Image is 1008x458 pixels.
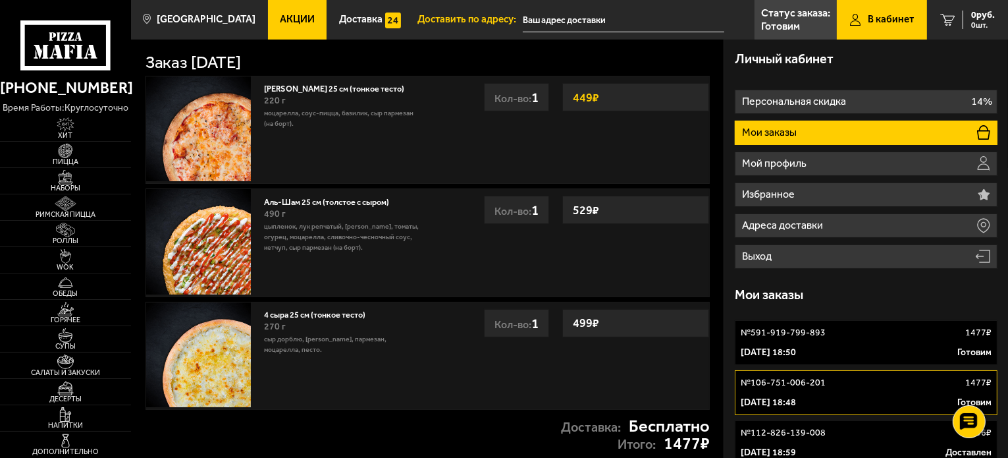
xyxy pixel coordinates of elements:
[741,376,826,389] p: № 106-751-006-201
[146,54,242,71] h1: Заказ [DATE]
[761,21,800,32] p: Готовим
[742,127,799,138] p: Мои заказы
[735,320,997,365] a: №591-919-799-8931477₽[DATE] 18:50Готовим
[761,8,830,18] p: Статус заказа:
[561,421,621,434] p: Доставка:
[264,306,376,320] a: 4 сыра 25 см (тонкое тесто)
[741,346,796,359] p: [DATE] 18:50
[629,418,710,435] strong: Бесплатно
[742,220,826,231] p: Адреса доставки
[742,189,797,200] p: Избранное
[868,14,914,24] span: В кабинет
[264,321,286,332] span: 270 г
[280,14,315,24] span: Акции
[618,438,656,451] p: Итого:
[264,194,400,207] a: Аль-Шам 25 см (толстое с сыром)
[264,334,421,355] p: сыр дорблю, [PERSON_NAME], пармезан, моцарелла, песто.
[570,85,602,110] strong: 449 ₽
[741,426,826,440] p: № 112-826-139-008
[531,89,539,105] span: 1
[484,83,549,111] div: Кол-во:
[339,14,383,24] span: Доставка
[531,202,539,218] span: 1
[664,435,710,452] strong: 1477 ₽
[531,315,539,331] span: 1
[570,198,602,223] strong: 529 ₽
[742,96,849,107] p: Персональная скидка
[264,80,415,94] a: [PERSON_NAME] 25 см (тонкое тесто)
[742,251,774,262] p: Выход
[417,14,523,24] span: Доставить по адресу:
[971,11,995,20] span: 0 руб.
[742,158,809,169] p: Мой профиль
[957,396,992,409] p: Готовим
[965,376,992,389] p: 1477 ₽
[264,95,286,106] span: 220 г
[157,14,255,24] span: [GEOGRAPHIC_DATA]
[570,310,602,335] strong: 499 ₽
[484,196,549,224] div: Кол-во:
[484,309,549,337] div: Кол-во:
[741,326,826,339] p: № 591-919-799-893
[385,13,401,28] img: 15daf4d41897b9f0e9f617042186c801.svg
[735,289,803,302] h3: Мои заказы
[972,96,993,107] p: 14%
[735,53,834,66] h3: Личный кабинет
[965,326,992,339] p: 1477 ₽
[264,108,421,129] p: моцарелла, соус-пицца, базилик, сыр пармезан (на борт).
[971,21,995,29] span: 0 шт.
[523,8,724,32] input: Ваш адрес доставки
[957,346,992,359] p: Готовим
[735,370,997,415] a: №106-751-006-2011477₽[DATE] 18:48Готовим
[264,221,421,253] p: цыпленок, лук репчатый, [PERSON_NAME], томаты, огурец, моцарелла, сливочно-чесночный соус, кетчуп...
[264,208,286,219] span: 490 г
[741,396,796,409] p: [DATE] 18:48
